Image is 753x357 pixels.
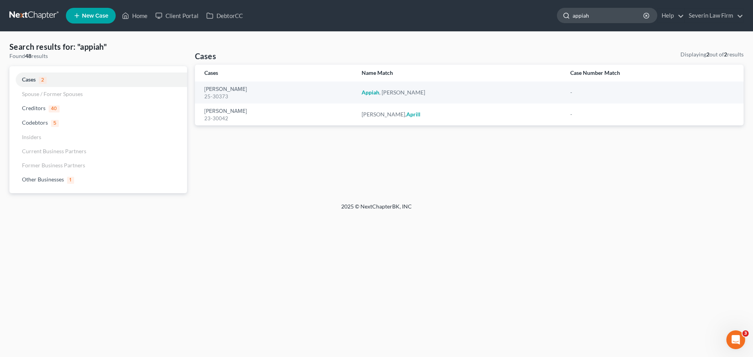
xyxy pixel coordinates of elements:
div: - [570,89,734,96]
th: Name Match [355,65,564,82]
span: Creditors [22,105,45,111]
a: Creditors40 [9,101,187,116]
a: Cases2 [9,72,187,87]
a: Codebtors5 [9,116,187,130]
span: 5 [51,120,59,127]
a: Spouse / Former Spouses [9,87,187,101]
span: Current Business Partners [22,148,86,154]
a: [PERSON_NAME] [204,109,247,114]
th: Cases [195,65,355,82]
span: Insiders [22,134,41,140]
span: Codebtors [22,119,48,126]
em: Aprill [406,111,420,118]
div: Found results [9,52,187,60]
a: Home [118,9,151,23]
a: Insiders [9,130,187,144]
a: Help [658,9,684,23]
div: [PERSON_NAME], [362,111,558,118]
div: , [PERSON_NAME] [362,89,558,96]
a: [PERSON_NAME] [204,87,247,92]
a: Current Business Partners [9,144,187,158]
div: - [570,111,734,118]
th: Case Number Match [564,65,744,82]
span: Spouse / Former Spouses [22,91,83,97]
a: Former Business Partners [9,158,187,172]
span: 2 [39,77,47,84]
a: Severin Law Firm [685,9,743,23]
h4: Cases [195,51,216,62]
div: 25-30373 [204,93,349,100]
span: New Case [82,13,108,19]
strong: 2 [706,51,709,58]
em: Appiah [362,89,379,96]
strong: 2 [724,51,727,58]
a: Client Portal [151,9,202,23]
span: Former Business Partners [22,162,85,169]
input: Search by name... [573,8,644,23]
h4: Search results for: "appiah" [9,41,187,52]
span: Cases [22,76,36,83]
iframe: Intercom live chat [726,330,745,349]
a: Other Businesses1 [9,172,187,187]
span: 1 [67,177,74,184]
span: Other Businesses [22,176,64,183]
div: Displaying out of results [680,51,744,58]
span: 40 [49,105,60,112]
span: 3 [742,330,749,337]
a: DebtorCC [202,9,247,23]
div: 2025 © NextChapterBK, INC [153,203,600,217]
strong: 48 [25,53,31,59]
div: 23-30042 [204,115,349,122]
